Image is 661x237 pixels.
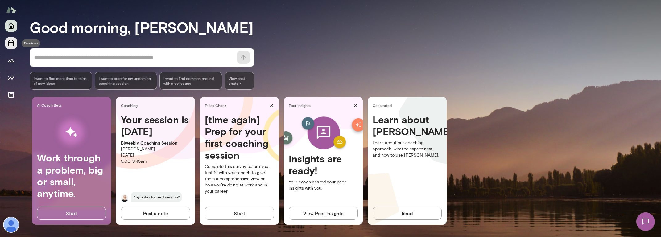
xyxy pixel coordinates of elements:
button: Sessions [5,37,17,49]
h4: Learn about [PERSON_NAME] [373,114,442,137]
p: Learn about our coaching approach, what to expect next, and how to use [PERSON_NAME]. [373,140,442,158]
span: AI Coach Beta [37,103,109,108]
img: AI Workflows [44,113,99,152]
span: Any notes for next session? [131,192,182,202]
img: peer-insights [293,114,353,153]
button: Start [205,207,274,220]
p: [PERSON_NAME] [121,146,190,152]
img: Tony Peck [4,217,19,232]
div: I want to find more time to think of new ideas [30,72,92,90]
h4: Work through a problem, big or small, anytime. [37,152,106,199]
button: Home [5,20,17,32]
button: Start [37,207,106,220]
h4: Your session is [DATE] [121,114,190,137]
p: [DATE] [121,152,190,158]
p: Your coach shared your peer insights with you. [289,179,358,191]
span: Coaching [121,103,192,108]
img: Michael [121,194,128,202]
button: Growth Plan [5,54,17,67]
div: Sessions [22,39,40,47]
span: Get started [373,103,444,108]
span: I want to find more time to think of new ideas [34,76,88,86]
h4: [time again] Prep for your first coaching session [205,114,274,161]
div: I want to prep for my upcoming coaching session [95,72,157,90]
p: 9:00 - 9:45am [121,158,190,165]
button: Insights [5,72,17,84]
h3: Good morning, [PERSON_NAME] [30,18,661,36]
p: Biweekly Coaching Session [121,140,190,146]
p: Complete this survey before your first 1:1 with your coach to give them a comprehensive view on h... [205,164,274,194]
span: I want to find common ground with a colleague [163,76,218,86]
img: Mento [6,4,16,16]
div: I want to find common ground with a colleague [159,72,222,90]
button: Documents [5,89,17,101]
h4: Insights are ready! [289,153,358,177]
span: Peer Insights [289,103,351,108]
button: Read [373,207,442,220]
span: Pulse Check [205,103,267,108]
button: Post a note [121,207,190,220]
span: I want to prep for my upcoming coaching session [99,76,153,86]
button: View Peer Insights [289,207,358,220]
span: View past chats -> [225,72,254,90]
